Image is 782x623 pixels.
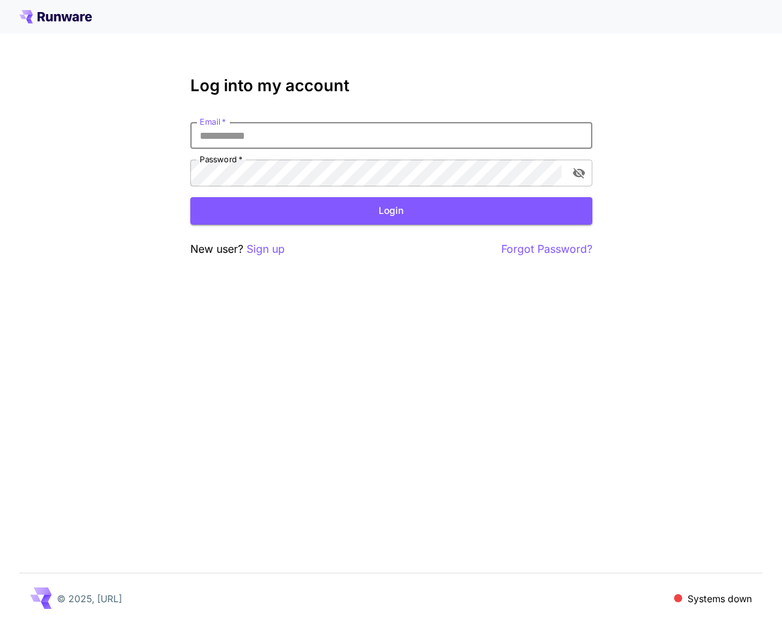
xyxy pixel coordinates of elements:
button: Forgot Password? [501,241,592,258]
p: © 2025, [URL] [57,591,122,606]
button: Sign up [247,241,285,258]
p: New user? [190,241,285,258]
p: Systems down [688,591,752,606]
label: Email [200,116,226,127]
h3: Log into my account [190,76,592,95]
button: Login [190,197,592,225]
label: Password [200,154,243,165]
button: toggle password visibility [567,161,591,185]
